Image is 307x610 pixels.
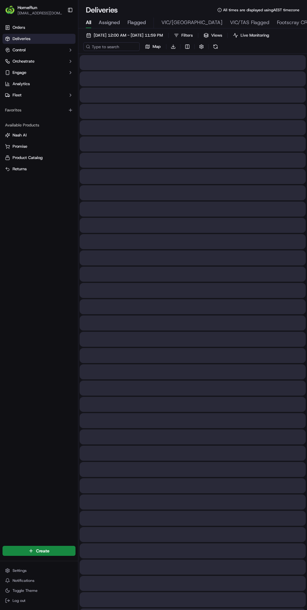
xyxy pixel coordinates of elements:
[62,22,76,27] span: Pylon
[3,566,75,575] button: Settings
[3,130,75,140] button: Nash AI
[161,19,222,26] span: VIC/[GEOGRAPHIC_DATA]
[3,153,75,163] button: Product Catalog
[3,56,75,66] button: Orchestrate
[5,144,73,149] a: Promise
[13,59,34,64] span: Orchestrate
[3,90,75,100] button: Fleet
[3,596,75,605] button: Log out
[13,132,27,138] span: Nash AI
[211,33,222,38] span: Views
[3,586,75,595] button: Toggle Theme
[127,19,146,26] span: Flagged
[13,568,27,573] span: Settings
[153,44,161,49] span: Map
[13,578,34,583] span: Notifications
[3,105,75,115] div: Favorites
[171,31,195,40] button: Filters
[3,79,75,89] a: Analytics
[44,22,76,27] a: Powered byPylon
[3,120,75,130] div: Available Products
[3,3,65,18] button: HomeRunHomeRun[EMAIL_ADDRESS][DOMAIN_NAME]
[13,25,25,30] span: Orders
[86,5,118,15] h1: Deliveries
[230,31,272,40] button: Live Monitoring
[83,31,166,40] button: [DATE] 12:00 AM - [DATE] 11:59 PM
[13,92,22,98] span: Fleet
[241,33,269,38] span: Live Monitoring
[223,8,299,13] span: All times are displayed using AEST timezone
[18,11,62,16] button: [EMAIL_ADDRESS][DOMAIN_NAME]
[3,164,75,174] button: Returns
[13,36,30,42] span: Deliveries
[13,598,25,603] span: Log out
[5,155,73,161] a: Product Catalog
[13,588,38,593] span: Toggle Theme
[230,19,269,26] span: VIC/TAS Flagged
[181,33,193,38] span: Filters
[201,31,225,40] button: Views
[13,155,43,161] span: Product Catalog
[86,19,91,26] span: All
[83,42,140,51] input: Type to search
[36,548,49,554] span: Create
[5,166,73,172] a: Returns
[5,132,73,138] a: Nash AI
[3,34,75,44] a: Deliveries
[13,144,27,149] span: Promise
[3,576,75,585] button: Notifications
[13,81,30,87] span: Analytics
[3,546,75,556] button: Create
[3,141,75,151] button: Promise
[142,42,164,51] button: Map
[13,47,26,53] span: Control
[99,19,120,26] span: Assigned
[94,33,163,38] span: [DATE] 12:00 AM - [DATE] 11:59 PM
[18,4,37,11] button: HomeRun
[5,5,15,15] img: HomeRun
[13,70,26,75] span: Engage
[211,42,220,51] button: Refresh
[3,45,75,55] button: Control
[3,23,75,33] a: Orders
[13,166,27,172] span: Returns
[3,68,75,78] button: Engage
